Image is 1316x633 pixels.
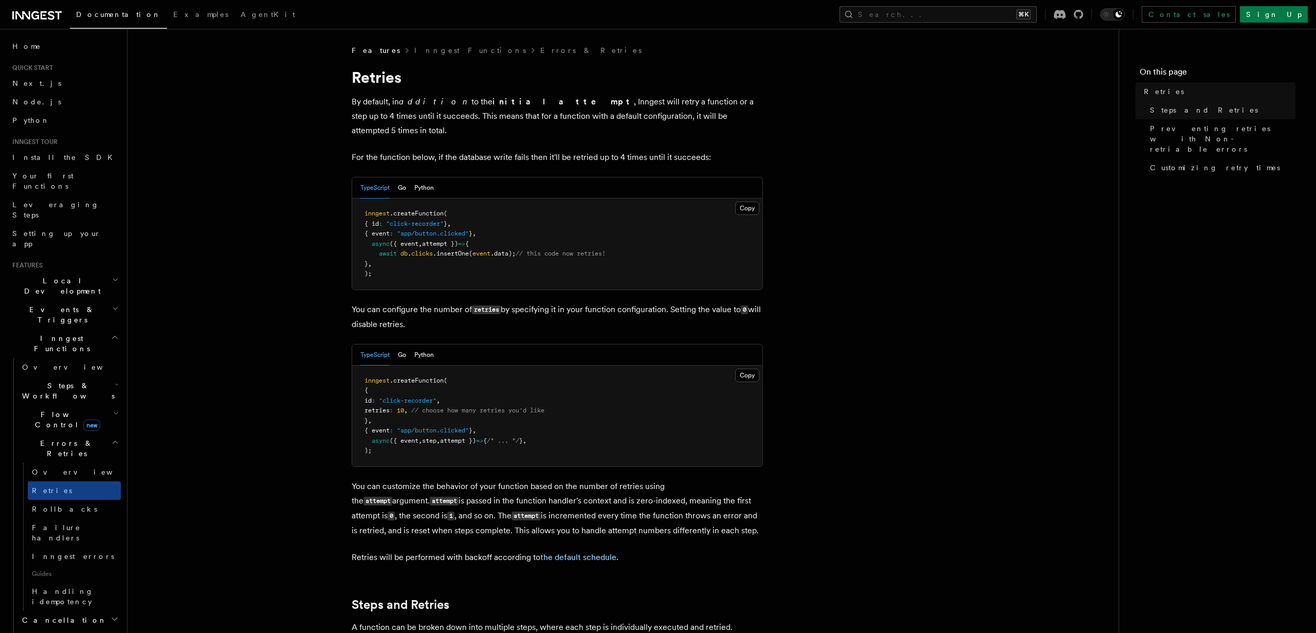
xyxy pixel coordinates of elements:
[476,437,483,444] span: =>
[352,598,449,612] a: Steps and Retries
[469,230,472,237] span: }
[8,167,121,195] a: Your first Functions
[28,518,121,547] a: Failure handlers
[12,201,99,219] span: Leveraging Steps
[839,6,1037,23] button: Search...⌘K
[379,220,382,227] span: :
[398,345,406,366] button: Go
[444,220,447,227] span: }
[352,68,763,86] h1: Retries
[414,177,434,198] button: Python
[364,377,390,384] span: inngest
[418,437,422,444] span: ,
[18,463,121,611] div: Errors & Retries
[28,582,121,611] a: Handling idempotency
[472,427,476,434] span: ,
[8,195,121,224] a: Leveraging Steps
[18,434,121,463] button: Errors & Retries
[472,305,501,314] code: retries
[540,552,616,562] a: the default schedule
[430,497,459,505] code: attempt
[1016,9,1031,20] kbd: ⌘K
[32,486,72,495] span: Retries
[398,177,406,198] button: Go
[372,437,390,444] span: async
[18,376,121,405] button: Steps & Workflows
[1144,86,1184,97] span: Retries
[411,407,544,414] span: // choose how many retries you'd like
[390,230,393,237] span: :
[8,64,53,72] span: Quick start
[352,302,763,332] p: You can configure the number of by specifying it in your function configuration. Setting the valu...
[368,260,372,267] span: ,
[8,276,112,296] span: Local Development
[22,363,128,371] span: Overview
[469,427,472,434] span: }
[540,45,642,56] a: Errors & Retries
[352,95,763,138] p: By default, in to the , Inngest will retry a function or a step up to 4 times until it succeeds. ...
[436,437,440,444] span: ,
[8,37,121,56] a: Home
[8,333,111,354] span: Inngest Functions
[458,240,465,247] span: =>
[483,437,487,444] span: {
[397,427,469,434] span: "app/button.clicked"
[735,202,759,215] button: Copy
[523,437,526,444] span: ,
[465,240,469,247] span: {
[364,407,390,414] span: retries
[386,220,444,227] span: "click-recorder"
[447,512,454,520] code: 1
[8,261,43,269] span: Features
[70,3,167,29] a: Documentation
[32,552,114,560] span: Inngest errors
[472,250,490,257] span: event
[364,220,379,227] span: { id
[399,97,471,106] em: addition
[18,409,113,430] span: Flow Control
[516,250,606,257] span: // this code now retries!
[364,210,390,217] span: inngest
[1150,105,1258,115] span: Steps and Retries
[8,224,121,253] a: Setting up your app
[83,420,100,431] span: new
[28,481,121,500] a: Retries
[388,512,395,520] code: 0
[352,479,763,538] p: You can customize the behavior of your function based on the number of retries using the argument...
[12,172,74,190] span: Your first Functions
[422,437,436,444] span: step
[18,358,121,376] a: Overview
[32,468,138,476] span: Overview
[12,79,61,87] span: Next.js
[372,397,375,404] span: :
[8,148,121,167] a: Install the SDK
[414,345,434,366] button: Python
[28,547,121,566] a: Inngest errors
[12,41,41,51] span: Home
[8,329,121,358] button: Inngest Functions
[400,250,408,257] span: db
[8,300,121,329] button: Events & Triggers
[469,250,472,257] span: (
[360,177,390,198] button: TypeScript
[1240,6,1308,23] a: Sign Up
[32,523,81,542] span: Failure handlers
[741,305,748,314] code: 0
[18,438,112,459] span: Errors & Retries
[364,270,372,277] span: );
[241,10,295,19] span: AgentKit
[511,512,540,520] code: attempt
[433,250,469,257] span: .insertOne
[28,500,121,518] a: Rollbacks
[76,10,161,19] span: Documentation
[167,3,234,28] a: Examples
[1150,162,1280,173] span: Customizing retry times
[8,93,121,111] a: Node.js
[352,150,763,165] p: For the function below, if the database write fails then it'll be retried up to 4 times until it ...
[411,250,433,257] span: clicks
[390,240,418,247] span: ({ event
[8,304,112,325] span: Events & Triggers
[364,417,368,424] span: }
[32,587,94,606] span: Handling idempotency
[1150,123,1295,154] span: Preventing retries with Non-retriable errors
